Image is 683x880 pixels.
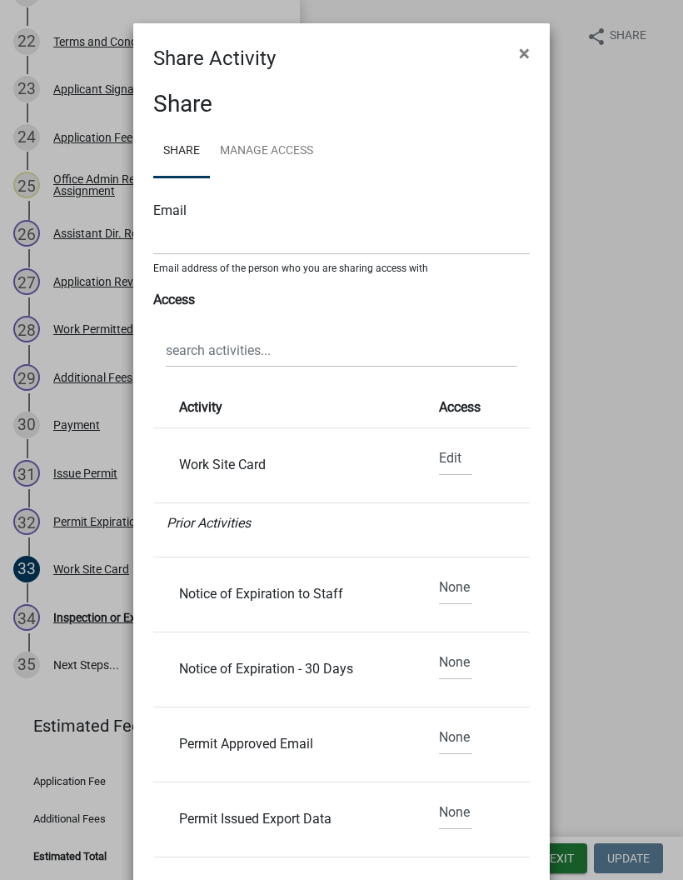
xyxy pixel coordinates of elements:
a: Share [153,125,210,178]
a: Manage Access [210,125,323,178]
span: × [519,42,530,65]
div: Work Site Card [167,458,400,472]
div: Notice of Expiration to Staff [167,587,400,601]
strong: Activity [179,399,222,415]
div: Email [153,201,530,221]
div: Permit Approved Email [167,737,400,751]
h4: Share Activity [153,43,276,73]
input: search activities... [166,333,517,367]
button: Close [506,30,543,77]
strong: Access [153,292,195,307]
div: Notice of Expiration - 30 Days [167,662,400,676]
div: Permit Issued Export Data [167,812,400,826]
sub: Email address of the person who you are sharing access with [153,262,428,274]
h3: Share [153,90,530,118]
strong: Access [439,399,481,415]
i: Prior Activities [167,515,251,531]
